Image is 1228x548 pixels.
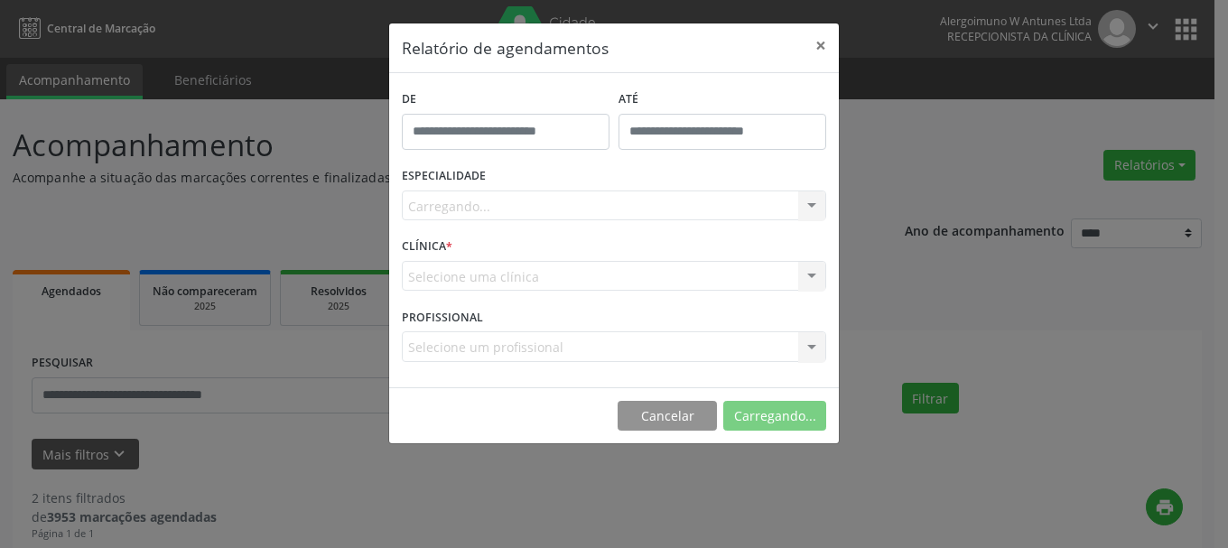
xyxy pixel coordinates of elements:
[402,36,609,60] h5: Relatório de agendamentos
[402,163,486,190] label: ESPECIALIDADE
[402,303,483,331] label: PROFISSIONAL
[619,86,826,114] label: ATÉ
[803,23,839,68] button: Close
[723,401,826,432] button: Carregando...
[402,233,452,261] label: CLÍNICA
[402,86,609,114] label: De
[618,401,717,432] button: Cancelar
